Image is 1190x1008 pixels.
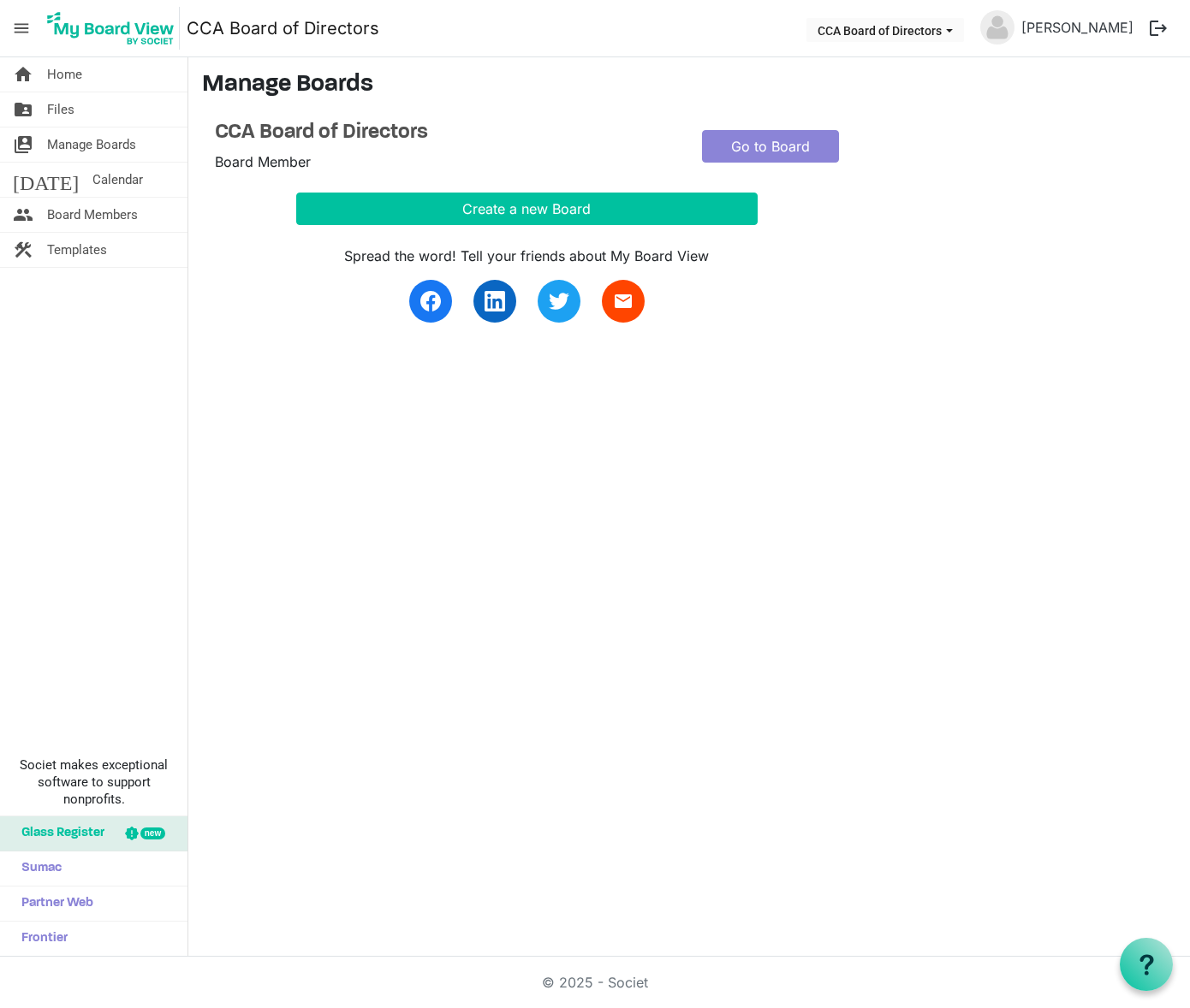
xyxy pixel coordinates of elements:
[47,198,138,232] span: Board Members
[13,57,33,92] span: home
[702,130,839,163] a: Go to Board
[613,291,634,311] span: email
[602,280,645,323] a: email
[13,163,79,197] span: [DATE]
[92,163,143,197] span: Calendar
[13,851,62,886] span: Sumac
[13,816,104,851] span: Glass Register
[980,10,1014,44] img: no-profile-picture.svg
[420,291,441,311] img: facebook.svg
[13,886,93,921] span: Partner Web
[202,71,1176,100] h3: Manage Boards
[542,974,648,991] a: © 2025 - Societ
[13,233,33,267] span: construction
[187,11,379,45] a: CCA Board of Directors
[806,18,964,42] button: CCA Board of Directors dropdownbutton
[215,153,311,170] span: Board Member
[1014,10,1140,44] a: [PERSON_NAME]
[42,7,187,50] a: My Board View Logo
[13,922,68,956] span: Frontier
[296,193,758,225] button: Create a new Board
[549,291,569,311] img: twitter.svg
[296,246,758,266] div: Spread the word! Tell your friends about My Board View
[47,127,136,162] span: Manage Boards
[13,198,33,232] span: people
[47,57,82,92] span: Home
[5,12,38,44] span: menu
[140,827,165,839] div: new
[215,121,676,145] a: CCA Board of Directors
[13,127,33,162] span: switch_account
[1140,10,1176,46] button: logout
[8,756,180,808] span: Societ makes exceptional software to support nonprofits.
[485,291,505,311] img: linkedin.svg
[42,7,180,50] img: My Board View Logo
[47,92,74,127] span: Files
[13,92,33,127] span: folder_shared
[47,233,107,267] span: Templates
